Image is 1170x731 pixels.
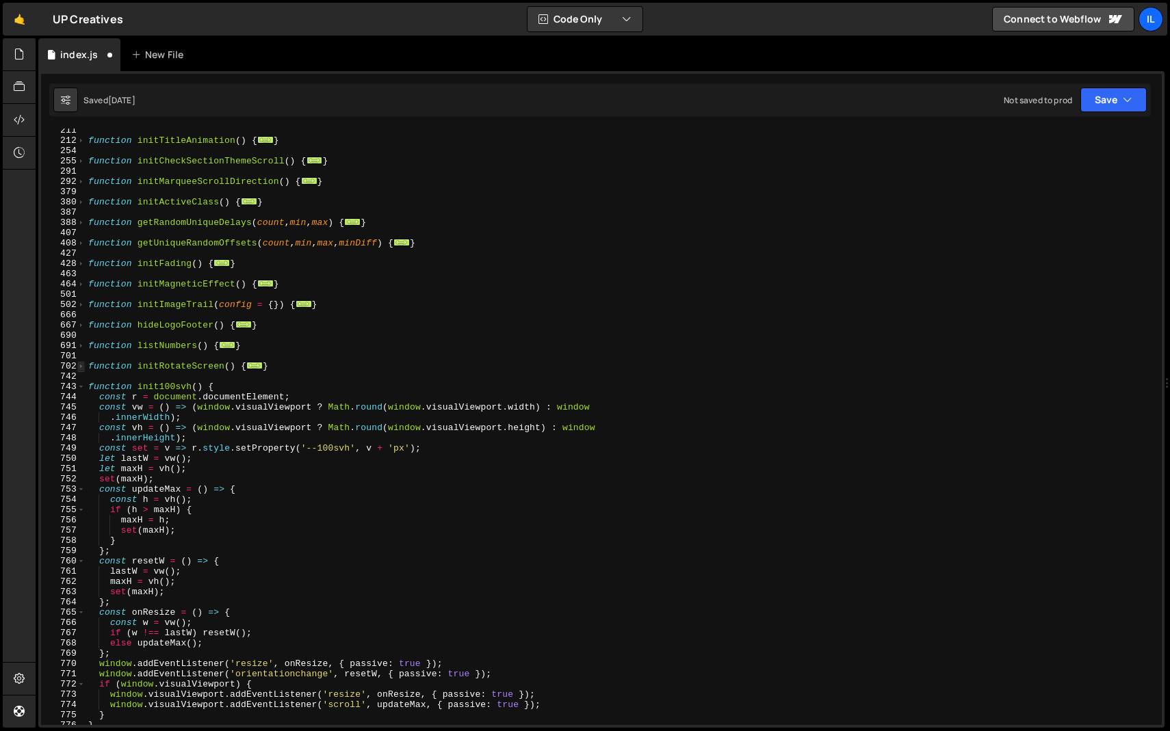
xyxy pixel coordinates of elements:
div: 255 [41,156,86,166]
span: ... [257,136,274,144]
div: 766 [41,617,86,628]
div: 752 [41,474,86,484]
div: 387 [41,207,86,217]
div: [DATE] [108,94,135,106]
div: 758 [41,535,86,546]
div: 408 [41,238,86,248]
div: 751 [41,464,86,474]
div: 776 [41,720,86,730]
div: 755 [41,505,86,515]
div: index.js [60,48,98,62]
div: 428 [41,258,86,269]
div: 379 [41,187,86,197]
button: Save [1080,88,1147,112]
span: ... [344,218,361,226]
a: Il [1139,7,1163,31]
div: 745 [41,402,86,412]
div: 771 [41,669,86,679]
span: ... [246,362,263,369]
div: 759 [41,546,86,556]
div: 772 [41,679,86,689]
div: 760 [41,556,86,566]
div: 753 [41,484,86,494]
div: 464 [41,279,86,289]
div: 742 [41,371,86,382]
div: 463 [41,269,86,279]
div: 427 [41,248,86,258]
div: 702 [41,361,86,371]
div: 744 [41,392,86,402]
div: 769 [41,648,86,659]
div: 762 [41,576,86,587]
div: 292 [41,176,86,187]
span: ... [296,300,312,308]
div: 747 [41,423,86,433]
div: 380 [41,197,86,207]
div: 211 [41,125,86,135]
span: ... [241,198,257,205]
div: 770 [41,659,86,669]
span: ... [393,239,410,246]
div: 291 [41,166,86,176]
div: Saved [83,94,135,106]
span: ... [257,280,274,287]
span: ... [301,177,317,185]
div: 501 [41,289,86,300]
div: 748 [41,433,86,443]
span: ... [219,341,235,349]
div: 764 [41,597,86,607]
div: 701 [41,351,86,361]
div: 767 [41,628,86,638]
div: 773 [41,689,86,700]
div: 750 [41,453,86,464]
div: 774 [41,700,86,710]
div: 254 [41,146,86,156]
div: 749 [41,443,86,453]
div: 690 [41,330,86,341]
div: Not saved to prod [1004,94,1072,106]
span: ... [235,321,252,328]
div: 775 [41,710,86,720]
span: ... [213,259,230,267]
a: Connect to Webflow [992,7,1134,31]
div: 757 [41,525,86,535]
div: 388 [41,217,86,228]
div: 765 [41,607,86,617]
div: 763 [41,587,86,597]
div: 754 [41,494,86,505]
div: UP Creatives [53,11,123,27]
div: 502 [41,300,86,310]
a: 🤙 [3,3,36,36]
div: 743 [41,382,86,392]
div: 407 [41,228,86,238]
div: 666 [41,310,86,320]
div: 667 [41,320,86,330]
div: New File [131,48,189,62]
div: 761 [41,566,86,576]
span: ... [307,157,323,164]
button: Code Only [528,7,642,31]
div: 768 [41,638,86,648]
div: 691 [41,341,86,351]
div: 756 [41,515,86,525]
div: 212 [41,135,86,146]
div: 746 [41,412,86,423]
